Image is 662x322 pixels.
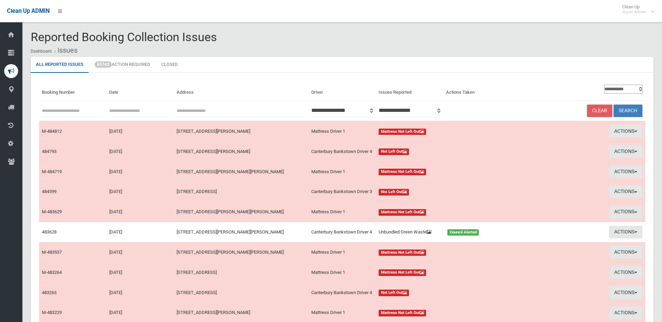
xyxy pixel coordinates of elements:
button: Actions [609,145,642,158]
span: Clean Up ADMIN [7,8,50,14]
a: Clear [587,105,612,117]
button: Actions [609,286,642,299]
button: Actions [609,306,642,319]
td: [DATE] [106,141,174,162]
button: Actions [609,185,642,198]
a: M-484719 [42,169,62,174]
a: Not Left Out [379,147,508,156]
th: Actions Taken [443,81,511,100]
a: Mattress Not Left Out [379,248,508,256]
span: Not Left Out [379,189,409,195]
button: Actions [609,165,642,178]
span: Not Left Out [379,148,409,155]
span: Mattress Not Left Out [379,169,426,175]
li: Issues [53,44,77,57]
span: Mattress Not Left Out [379,209,426,216]
small: Super Admin [622,9,646,15]
a: All Reported Issues [31,57,89,73]
button: Actions [609,206,642,219]
td: [STREET_ADDRESS][PERSON_NAME][PERSON_NAME] [174,242,308,262]
a: M-483537 [42,250,62,255]
a: Closed [156,57,183,73]
div: Unbundled Green Waste [374,228,443,236]
a: M-484812 [42,129,62,134]
span: Mattress Not Left Out [379,129,426,135]
a: M-483229 [42,310,62,315]
span: 65743 [95,61,112,68]
a: Mattress Not Left Out [379,308,508,317]
button: Actions [609,246,642,259]
a: 483628 [42,229,57,235]
td: Canterbury Bankstown Driver 4 [308,283,376,303]
span: Mattress Not Left Out [379,310,426,316]
a: Not Left Out [379,289,508,297]
a: Mattress Not Left Out [379,168,508,176]
span: Not Left Out [379,290,409,296]
a: 484599 [42,189,57,194]
td: [DATE] [106,283,174,303]
td: Canterbury Bankstown Driver 4 [308,141,376,162]
td: [STREET_ADDRESS][PERSON_NAME] [174,141,308,162]
th: Date [106,81,174,100]
button: Actions [609,226,642,239]
th: Driver [308,81,376,100]
span: Mattress Not Left Out [379,250,426,256]
td: [DATE] [106,162,174,182]
th: Address [174,81,308,100]
td: [DATE] [106,121,174,141]
td: Mattress Driver 1 [308,242,376,262]
th: Booking Number [39,81,106,100]
td: Mattress Driver 1 [308,162,376,182]
td: [DATE] [106,262,174,283]
td: [STREET_ADDRESS][PERSON_NAME][PERSON_NAME] [174,202,308,222]
td: [STREET_ADDRESS][PERSON_NAME][PERSON_NAME] [174,222,308,242]
td: [STREET_ADDRESS][PERSON_NAME] [174,121,308,141]
th: Issues Reported [376,81,443,100]
span: Reported Booking Collection Issues [31,30,217,44]
span: Clean Up [619,4,653,15]
td: Mattress Driver 1 [308,121,376,141]
a: M-483264 [42,270,62,275]
a: Not Left Out [379,187,508,196]
a: Mattress Not Left Out [379,268,508,277]
a: Dashboard [31,49,52,54]
td: [STREET_ADDRESS] [174,283,308,303]
a: 484793 [42,149,57,154]
a: Unbundled Green Waste Council Alerted [379,228,508,236]
span: Mattress Not Left Out [379,269,426,276]
button: Search [613,105,642,117]
a: Mattress Not Left Out [379,208,508,216]
td: [DATE] [106,202,174,222]
td: [STREET_ADDRESS][PERSON_NAME][PERSON_NAME] [174,162,308,182]
span: Council Alerted [447,229,479,236]
a: 65743Action Required [89,57,155,73]
td: [STREET_ADDRESS] [174,262,308,283]
a: 483263 [42,290,57,295]
td: Mattress Driver 1 [308,262,376,283]
button: Actions [609,266,642,279]
button: Actions [609,125,642,138]
td: Mattress Driver 1 [308,202,376,222]
td: [STREET_ADDRESS] [174,182,308,202]
a: M-483629 [42,209,62,214]
a: Mattress Not Left Out [379,127,508,136]
td: Canterbury Bankstown Driver 4 [308,222,376,242]
td: [DATE] [106,242,174,262]
td: [DATE] [106,182,174,202]
td: Canterbury Bankstown Driver 3 [308,182,376,202]
td: [DATE] [106,222,174,242]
